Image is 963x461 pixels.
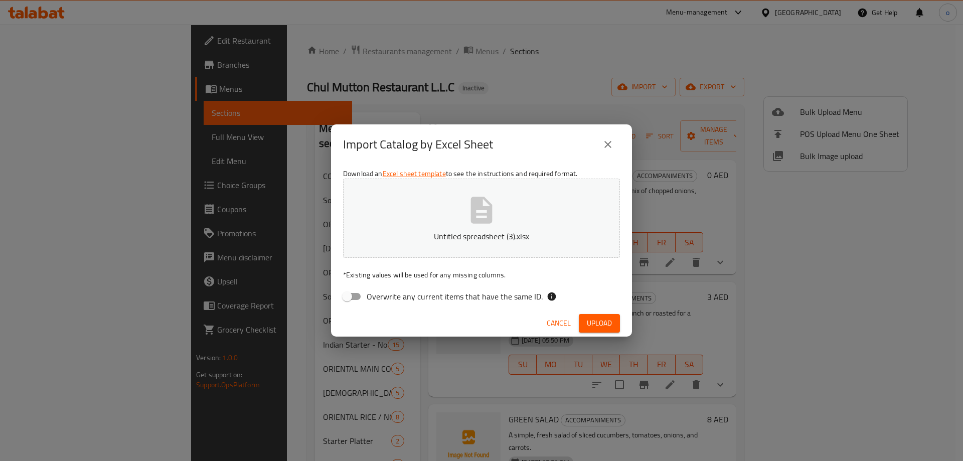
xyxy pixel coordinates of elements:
span: Cancel [547,317,571,330]
p: Untitled spreadsheet (3).xlsx [359,230,604,242]
div: Download an to see the instructions and required format. [331,165,632,310]
a: Excel sheet template [383,167,446,180]
button: Cancel [543,314,575,333]
span: Upload [587,317,612,330]
h2: Import Catalog by Excel Sheet [343,136,493,152]
button: Upload [579,314,620,333]
span: Overwrite any current items that have the same ID. [367,290,543,302]
button: Untitled spreadsheet (3).xlsx [343,179,620,258]
svg: If the overwrite option isn't selected, then the items that match an existing ID will be ignored ... [547,291,557,301]
p: Existing values will be used for any missing columns. [343,270,620,280]
button: close [596,132,620,157]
